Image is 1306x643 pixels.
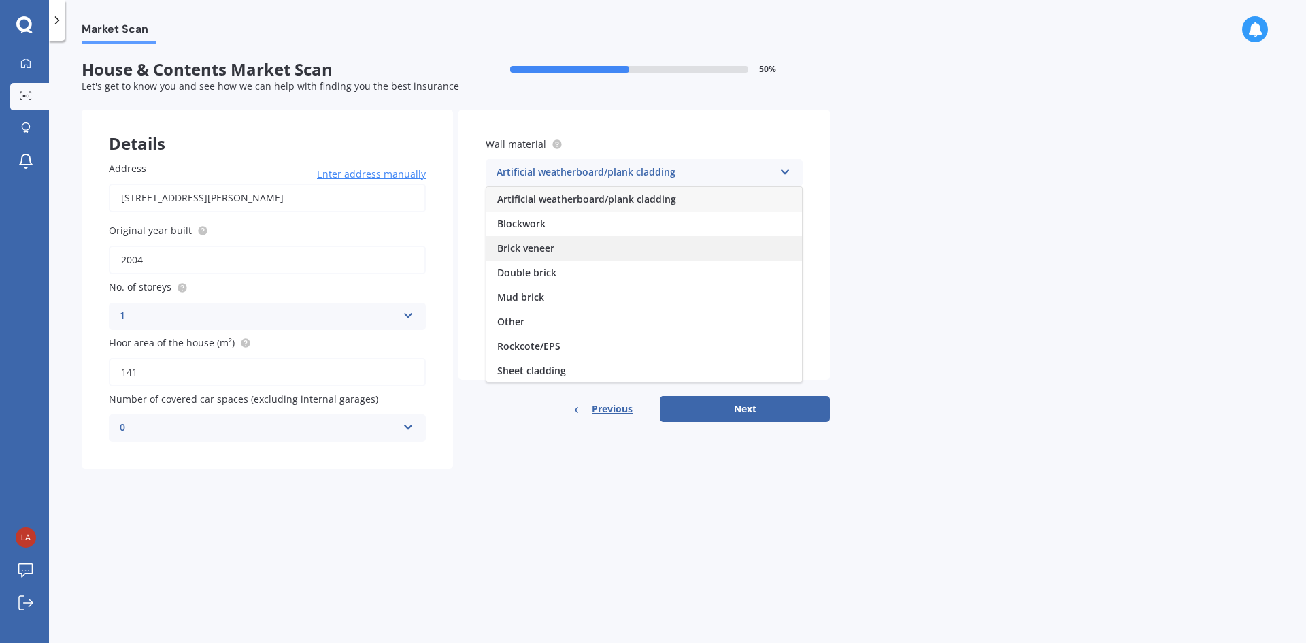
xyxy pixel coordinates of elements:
div: 0 [120,420,397,436]
span: Previous [592,399,633,419]
div: Details [82,110,453,150]
span: Let's get to know you and see how we can help with finding you the best insurance [82,80,459,93]
span: Artificial weatherboard/plank cladding [497,193,676,205]
input: Enter floor area [109,358,426,386]
div: 1 [120,308,397,325]
span: 50 % [759,65,776,74]
img: 19fe4c853b5d4f8471bcc8eec21c074a [16,527,36,548]
span: Floor area of the house (m²) [109,336,235,349]
input: Enter year [109,246,426,274]
span: Other [497,315,524,328]
span: Blockwork [497,217,546,230]
span: House & Contents Market Scan [82,60,456,80]
span: Enter address manually [317,167,426,181]
span: Address [109,162,146,175]
span: Rockcote/EPS [497,340,560,352]
span: Original year built [109,224,192,237]
span: Sheet cladding [497,364,566,377]
span: Market Scan [82,22,156,41]
span: Mud brick [497,291,544,303]
span: Number of covered car spaces (excluding internal garages) [109,393,378,406]
button: Next [660,396,830,422]
span: Double brick [497,266,556,279]
span: No. of storeys [109,281,171,294]
input: Enter address [109,184,426,212]
span: Brick veneer [497,242,554,254]
div: Artificial weatherboard/plank cladding [497,165,774,181]
span: Wall material [486,137,546,150]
